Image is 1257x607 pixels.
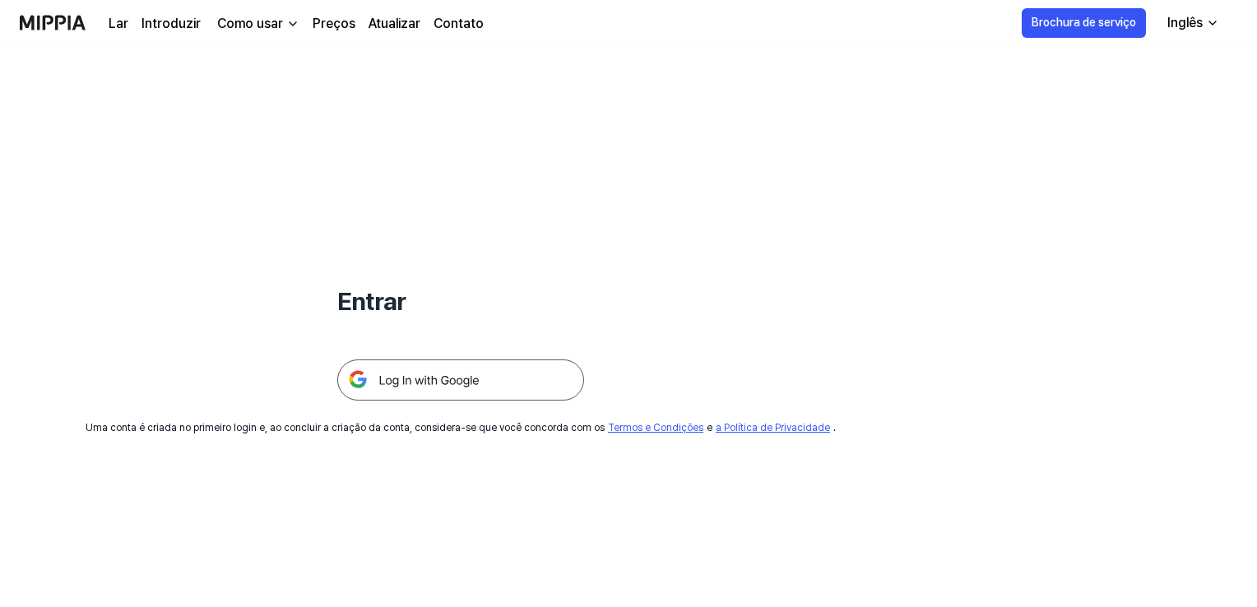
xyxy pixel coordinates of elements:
font: Entrar [337,286,406,316]
font: Inglês [1167,15,1203,30]
font: Introduzir [141,16,201,31]
a: Termos e Condições [608,422,703,433]
font: Brochura de serviço [1032,16,1136,29]
a: Atualizar [369,14,420,34]
a: Preços [313,14,355,34]
a: Introduzir [141,14,201,34]
font: Lar [109,16,128,31]
a: a Política de Privacidade [716,422,830,433]
button: Como usar [214,14,299,34]
font: Preços [313,16,355,31]
img: 구글 로그인 버튼 [337,359,584,401]
font: Contato [434,16,484,31]
font: e [707,422,712,433]
img: abaixo [286,17,299,30]
a: Lar [109,14,128,34]
font: Uma conta é criada no primeiro login e, ao concluir a criação da conta, considera-se que você con... [86,422,605,433]
font: Como usar [217,16,283,31]
a: Contato [434,14,484,34]
font: Atualizar [369,16,420,31]
button: Inglês [1154,7,1229,39]
button: Brochura de serviço [1022,8,1146,38]
font: . [833,422,836,433]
